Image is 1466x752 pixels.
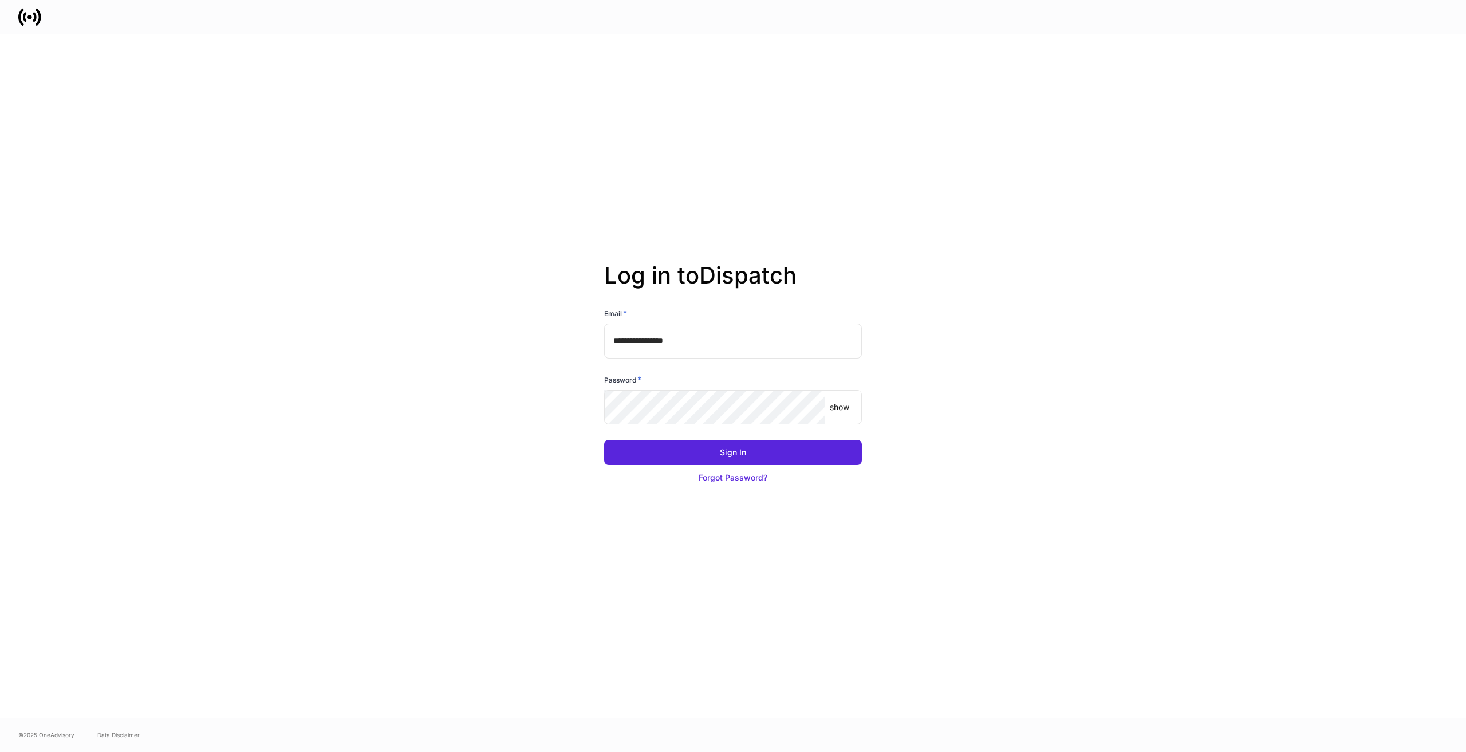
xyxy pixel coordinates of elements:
[604,308,627,319] h6: Email
[604,262,862,308] h2: Log in to Dispatch
[604,374,641,385] h6: Password
[604,465,862,490] button: Forgot Password?
[97,730,140,739] a: Data Disclaimer
[604,440,862,465] button: Sign In
[830,401,849,413] p: show
[720,447,746,458] div: Sign In
[699,472,767,483] div: Forgot Password?
[18,730,74,739] span: © 2025 OneAdvisory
